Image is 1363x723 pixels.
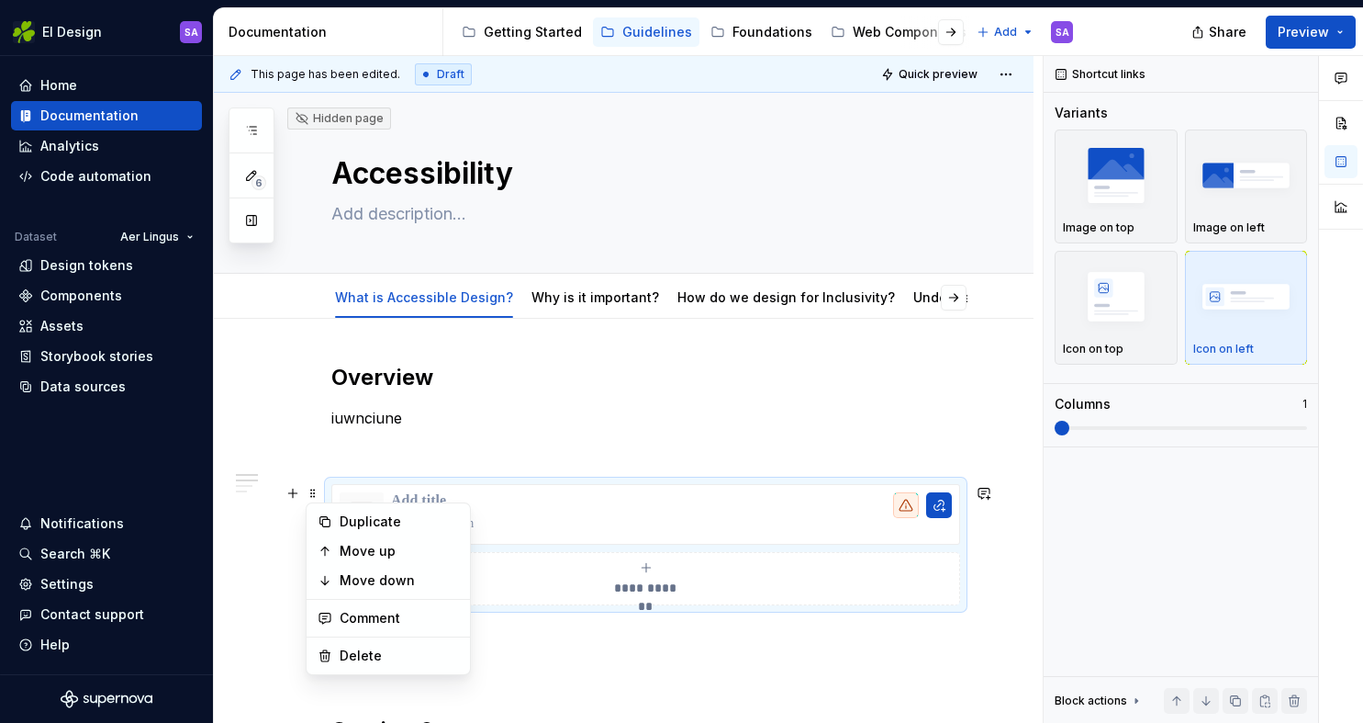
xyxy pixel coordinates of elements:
a: Settings [11,570,202,599]
textarea: Accessibility [328,152,956,196]
div: Hidden page [295,111,384,126]
p: Image on left [1193,220,1265,235]
div: Components [40,287,122,305]
p: Image on top [1063,220,1134,235]
div: Getting Started [484,23,582,41]
img: placeholder [1193,141,1300,209]
div: Delete [340,647,459,665]
button: Help [11,630,202,660]
a: Storybook stories [11,342,202,371]
div: Analytics [40,137,99,155]
div: Move down [340,571,459,590]
a: Guidelines [593,17,699,47]
div: Storybook stories [40,347,153,366]
a: Web Components [823,17,974,47]
p: 1 [1302,397,1307,412]
svg: Supernova Logo [61,690,152,708]
span: Preview [1278,23,1329,41]
a: Foundations [703,17,820,47]
a: Why is it important? [531,289,659,305]
button: placeholderImage on top [1055,130,1178,243]
button: Aer Lingus [112,224,202,250]
a: Assets [11,311,202,341]
h2: Overview [331,363,960,392]
div: Design tokens [40,256,133,275]
div: Notifications [40,514,124,533]
a: Home [11,71,202,100]
a: Analytics [11,131,202,161]
button: Notifications [11,509,202,538]
div: Help [40,636,70,654]
p: Icon on top [1063,342,1123,356]
button: Preview [1266,16,1356,49]
div: EI Design [42,23,102,41]
a: What is Accessible Design? [335,289,513,305]
div: Documentation [40,107,139,125]
a: Components [11,281,202,311]
img: placeholder [1193,263,1300,330]
div: What is Accessible Design? [328,277,520,316]
a: Design tokens [11,251,202,280]
div: Data sources [40,378,126,396]
div: Guidelines [622,23,692,41]
div: Code automation [40,167,151,186]
div: SA [184,25,198,40]
div: SA [1056,25,1069,40]
button: placeholderIcon on top [1055,251,1178,365]
img: placeholder [1063,141,1169,209]
button: Contact support [11,600,202,629]
a: Understanding Disability [913,289,1072,305]
button: placeholderIcon on left [1185,251,1308,365]
div: Dataset [15,230,57,244]
div: Documentation [229,23,435,41]
div: Settings [40,575,94,593]
span: Add [994,25,1017,40]
div: Variants [1055,104,1108,122]
img: 56b5df98-d96d-4d7e-807c-0afdf3bdaefa.png [13,21,35,43]
div: Foundations [732,23,812,41]
a: Code automation [11,162,202,191]
span: This page has been edited. [251,67,400,82]
p: iuwnciune [331,407,960,429]
div: Why is it important? [524,277,666,316]
div: Duplicate [340,513,459,531]
p: Icon on left [1193,342,1254,356]
span: Quick preview [899,67,978,82]
a: How do we design for Inclusivity? [677,289,895,305]
div: Move up [340,542,459,560]
button: Share [1182,16,1258,49]
div: Block actions [1055,694,1127,708]
span: Share [1209,23,1246,41]
a: Getting Started [454,17,589,47]
div: Assets [40,317,84,335]
div: Home [40,76,77,95]
button: placeholderImage on left [1185,130,1308,243]
div: Page tree [454,14,967,51]
div: Comment [340,609,459,627]
div: Columns [1055,395,1111,413]
button: Quick preview [876,62,986,87]
div: Block actions [1055,688,1144,714]
div: Web Components [853,23,966,41]
div: How do we design for Inclusivity? [670,277,902,316]
img: placeholder [1063,263,1169,330]
button: Search ⌘K [11,539,202,569]
div: Understanding Disability [906,277,1079,316]
button: EI DesignSA [4,12,209,51]
a: Data sources [11,372,202,401]
a: Documentation [11,101,202,130]
button: Add [971,19,1040,45]
div: Search ⌘K [40,545,110,563]
span: 6 [251,175,266,190]
span: Draft [437,67,464,82]
div: Contact support [40,605,144,624]
span: Aer Lingus [120,230,179,244]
